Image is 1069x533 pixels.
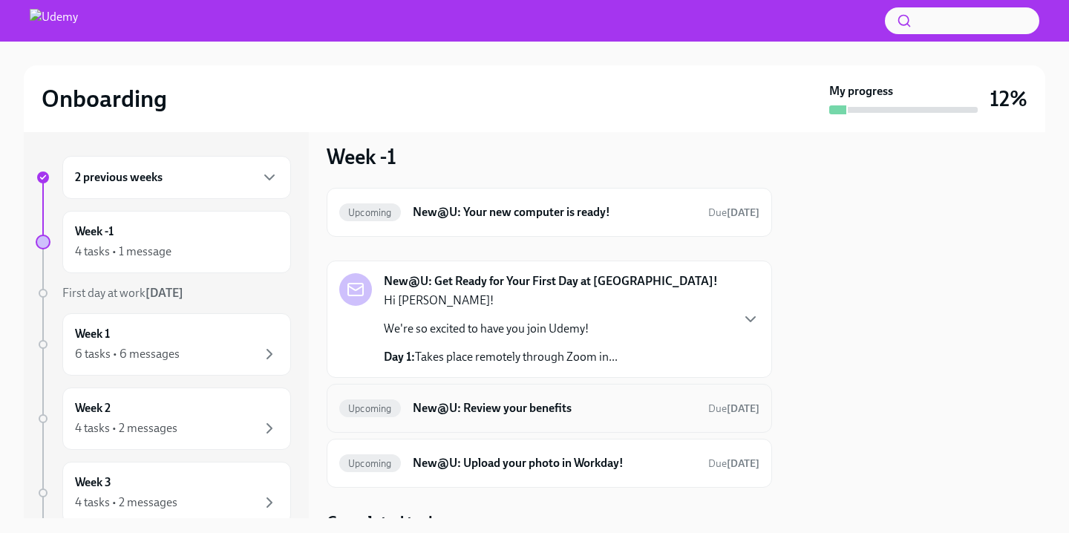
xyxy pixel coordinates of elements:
[339,451,759,475] a: UpcomingNew@U: Upload your photo in Workday!Due[DATE]
[75,420,177,436] div: 4 tasks • 2 messages
[708,206,759,219] span: Due
[30,9,78,33] img: Udemy
[384,273,718,290] strong: New@U: Get Ready for Your First Day at [GEOGRAPHIC_DATA]!
[75,169,163,186] h6: 2 previous weeks
[384,292,618,309] p: Hi [PERSON_NAME]!
[727,206,759,219] strong: [DATE]
[75,400,111,416] h6: Week 2
[384,350,415,364] strong: Day 1:
[75,243,171,260] div: 4 tasks • 1 message
[42,84,167,114] h2: Onboarding
[727,457,759,470] strong: [DATE]
[384,349,618,365] p: Takes place remotely through Zoom in...
[339,458,401,469] span: Upcoming
[727,402,759,415] strong: [DATE]
[75,326,110,342] h6: Week 1
[413,455,696,471] h6: New@U: Upload your photo in Workday!
[413,400,696,416] h6: New@U: Review your benefits
[708,457,759,470] span: Due
[990,85,1027,112] h3: 12%
[36,462,291,524] a: Week 34 tasks • 2 messages
[327,143,396,170] h3: Week -1
[708,402,759,415] span: Due
[829,83,893,99] strong: My progress
[413,204,696,220] h6: New@U: Your new computer is ready!
[36,285,291,301] a: First day at work[DATE]
[339,200,759,224] a: UpcomingNew@U: Your new computer is ready!Due[DATE]
[75,223,114,240] h6: Week -1
[75,494,177,511] div: 4 tasks • 2 messages
[384,321,618,337] p: We're so excited to have you join Udemy!
[339,207,401,218] span: Upcoming
[708,206,759,220] span: October 18th, 2025 13:00
[339,403,401,414] span: Upcoming
[146,286,183,300] strong: [DATE]
[339,396,759,420] a: UpcomingNew@U: Review your benefitsDue[DATE]
[708,457,759,471] span: October 22nd, 2025 10:00
[36,313,291,376] a: Week 16 tasks • 6 messages
[36,388,291,450] a: Week 24 tasks • 2 messages
[62,156,291,199] div: 2 previous weeks
[75,346,180,362] div: 6 tasks • 6 messages
[75,474,111,491] h6: Week 3
[708,402,759,416] span: October 27th, 2025 10:00
[62,286,183,300] span: First day at work
[36,211,291,273] a: Week -14 tasks • 1 message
